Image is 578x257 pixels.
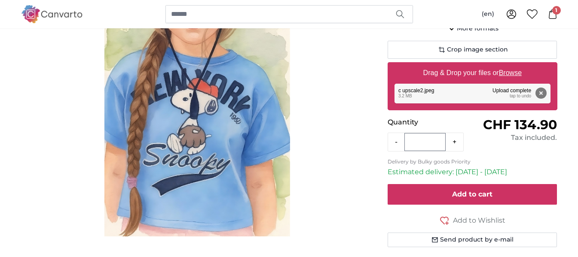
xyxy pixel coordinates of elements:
span: Add to cart [452,190,492,198]
u: Browse [499,69,522,76]
p: Quantity [388,117,472,127]
button: More formats [388,20,557,37]
button: Add to cart [388,184,557,205]
button: Crop image section [388,41,557,59]
span: Add to Wishlist [453,215,505,226]
span: CHF 134.90 [483,117,557,133]
button: (en) [475,6,501,22]
button: - [388,133,404,151]
p: Estimated delivery: [DATE] - [DATE] [388,167,557,177]
button: Send product by e-mail [388,233,557,247]
img: Canvarto [21,5,83,23]
label: Drag & Drop your files or [419,64,525,82]
p: Delivery by Bulky goods Priority [388,158,557,165]
span: 1 [552,6,561,15]
button: Add to Wishlist [388,215,557,226]
div: Tax included. [472,133,557,143]
span: Crop image section [447,45,508,54]
span: More formats [457,24,498,33]
button: + [446,133,463,151]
